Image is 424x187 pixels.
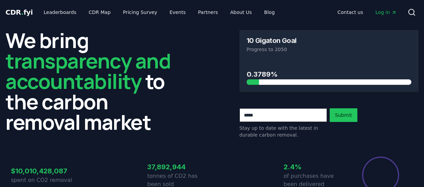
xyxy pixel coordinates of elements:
h3: 2.4% [284,162,348,172]
a: Partners [193,6,223,18]
p: Progress to 2050 [247,46,412,53]
span: transparency and accountability [5,47,170,95]
nav: Main [332,6,402,18]
a: CDR Map [83,6,116,18]
a: About Us [225,6,257,18]
span: . [21,8,24,16]
a: Log in [370,6,402,18]
span: CDR fyi [5,8,33,16]
a: Contact us [332,6,369,18]
p: spent on CO2 removal [11,176,76,184]
h3: $10,010,428,087 [11,166,76,176]
a: Events [164,6,191,18]
h2: We bring to the carbon removal market [5,30,185,132]
a: CDR.fyi [5,7,33,17]
a: Pricing Survey [118,6,163,18]
a: Leaderboards [38,6,82,18]
button: Submit [330,108,358,122]
h3: 0.3789% [247,69,412,79]
a: Blog [259,6,280,18]
span: Log in [375,9,397,16]
nav: Main [38,6,280,18]
h3: 10 Gigaton Goal [247,37,297,44]
h3: 37,892,944 [147,162,212,172]
p: Stay up to date with the latest in durable carbon removal. [240,125,327,138]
